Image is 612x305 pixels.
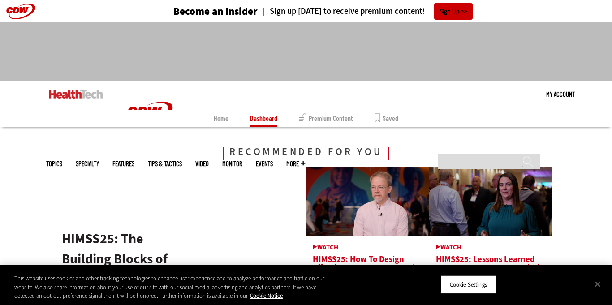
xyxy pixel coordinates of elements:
iframe: advertisement [143,31,469,72]
a: Sign up [DATE] to receive premium content! [258,7,425,16]
span: More [286,160,305,167]
a: Video [195,160,209,167]
button: Close [588,274,608,294]
a: More information about your privacy [250,292,283,300]
span: Specialty [76,160,99,167]
div: This website uses cookies and other tracking technologies to enhance user experience and to analy... [14,274,336,301]
a: Events [256,160,273,167]
a: MonITor [222,160,242,167]
h3: Become an Insider [173,6,258,17]
a: Dashboard [250,110,277,127]
button: Cookie Settings [440,275,496,294]
img: HIMSS Thumbnail [306,167,429,236]
a: My Account [546,81,575,107]
a: HIMSS25: How To Design Effective Data Governance in Healthcare [313,244,422,281]
a: HIMSS25: Lessons Learned From Recent Smart Hospital Initiatives [436,244,546,281]
a: Premium Content [299,110,353,127]
img: Home [49,90,103,99]
a: Features [112,160,134,167]
div: User menu [546,81,575,107]
a: CDW [116,140,184,149]
span: Topics [46,160,62,167]
a: Tips & Tactics [148,160,182,167]
a: Home [214,110,228,127]
a: Sign Up [434,3,473,20]
img: HIMSS Thumbnail [429,167,552,236]
a: Saved [375,110,398,127]
a: Become an Insider [140,6,258,17]
img: Home [116,81,184,147]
